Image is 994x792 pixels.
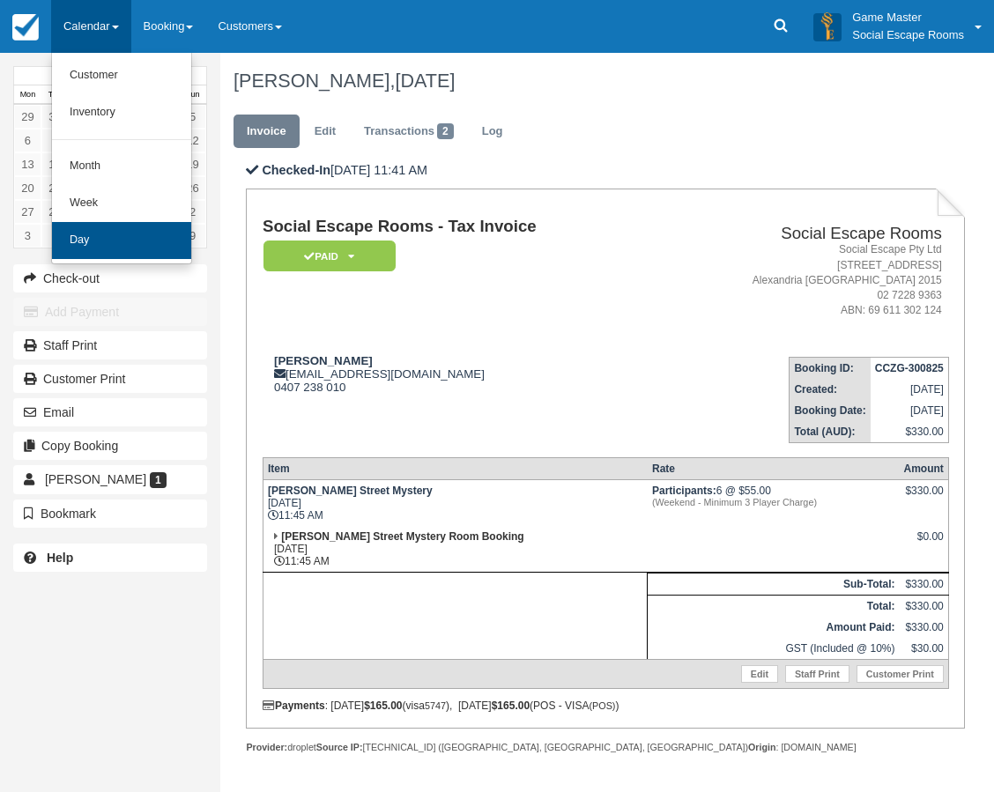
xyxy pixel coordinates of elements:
[899,617,948,638] td: $330.00
[12,14,39,41] img: checkfront-main-nav-mini-logo.png
[263,240,389,272] a: Paid
[47,551,73,565] b: Help
[652,497,895,507] em: (Weekend - Minimum 3 Player Charge)
[13,365,207,393] a: Customer Print
[150,472,167,488] span: 1
[469,115,516,149] a: Log
[871,379,949,400] td: [DATE]
[263,354,656,394] div: [EMAIL_ADDRESS][DOMAIN_NAME] 0407 238 010
[52,57,191,94] a: Customer
[13,432,207,460] button: Copy Booking
[179,200,206,224] a: 2
[790,379,871,400] th: Created:
[41,224,69,248] a: 4
[45,472,146,486] span: [PERSON_NAME]
[437,123,454,139] span: 2
[13,544,207,572] a: Help
[648,638,900,660] td: GST (Included @ 10%)
[652,485,716,497] strong: Participants
[14,224,41,248] a: 3
[179,152,206,176] a: 19
[871,400,949,421] td: [DATE]
[648,596,900,618] th: Total:
[14,85,41,105] th: Mon
[263,699,325,712] strong: Payments
[41,85,69,105] th: Tue
[492,699,530,712] strong: $165.00
[41,152,69,176] a: 14
[13,298,207,326] button: Add Payment
[648,480,900,527] td: 6 @ $55.00
[899,638,948,660] td: $30.00
[351,115,467,149] a: Transactions2
[648,617,900,638] th: Amount Paid:
[748,742,775,752] strong: Origin
[41,176,69,200] a: 21
[301,115,349,149] a: Edit
[263,218,656,236] h1: Social Escape Rooms - Tax Invoice
[857,665,944,683] a: Customer Print
[179,224,206,248] a: 9
[871,421,949,443] td: $330.00
[52,148,191,185] a: Month
[852,9,964,26] p: Game Master
[179,176,206,200] a: 26
[790,421,871,443] th: Total (AUD):
[14,176,41,200] a: 20
[395,70,455,92] span: [DATE]
[899,574,948,596] td: $330.00
[790,358,871,380] th: Booking ID:
[246,161,965,180] p: [DATE] 11:41 AM
[262,163,330,177] b: Checked-In
[52,94,191,131] a: Inventory
[14,152,41,176] a: 13
[875,362,944,374] strong: CCZG-300825
[785,665,849,683] a: Staff Print
[179,85,206,105] th: Sun
[13,398,207,426] button: Email
[41,129,69,152] a: 7
[263,480,647,527] td: [DATE] 11:45 AM
[316,742,363,752] strong: Source IP:
[13,264,207,292] button: Check-out
[179,129,206,152] a: 12
[263,526,647,573] td: [DATE] 11:45 AM
[52,185,191,222] a: Week
[52,222,191,259] a: Day
[899,596,948,618] td: $330.00
[263,699,949,712] div: : [DATE] (visa ), [DATE] (POS - VISA )
[234,115,300,149] a: Invoice
[263,241,396,271] em: Paid
[281,530,523,543] strong: [PERSON_NAME] Street Mystery Room Booking
[741,665,778,683] a: Edit
[14,105,41,129] a: 29
[13,331,207,359] a: Staff Print
[648,574,900,596] th: Sub-Total:
[903,530,943,557] div: $0.00
[664,225,942,243] h2: Social Escape Rooms
[246,742,287,752] strong: Provider:
[268,485,433,497] strong: [PERSON_NAME] Street Mystery
[13,465,207,493] a: [PERSON_NAME] 1
[899,458,948,480] th: Amount
[41,105,69,129] a: 30
[14,200,41,224] a: 27
[364,699,402,712] strong: $165.00
[14,129,41,152] a: 6
[51,53,192,264] ul: Calendar
[648,458,900,480] th: Rate
[903,485,943,511] div: $330.00
[41,200,69,224] a: 28
[852,26,964,44] p: Social Escape Rooms
[589,700,615,711] small: (POS)
[179,105,206,129] a: 5
[425,700,446,711] small: 5747
[234,70,953,92] h1: [PERSON_NAME],
[664,242,942,318] address: Social Escape Pty Ltd [STREET_ADDRESS] Alexandria [GEOGRAPHIC_DATA] 2015 02 7228 9363 ABN: 69 611...
[813,12,842,41] img: A3
[246,741,965,754] div: droplet [TECHNICAL_ID] ([GEOGRAPHIC_DATA], [GEOGRAPHIC_DATA], [GEOGRAPHIC_DATA]) : [DOMAIN_NAME]
[263,458,647,480] th: Item
[274,354,373,367] strong: [PERSON_NAME]
[790,400,871,421] th: Booking Date:
[13,500,207,528] button: Bookmark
